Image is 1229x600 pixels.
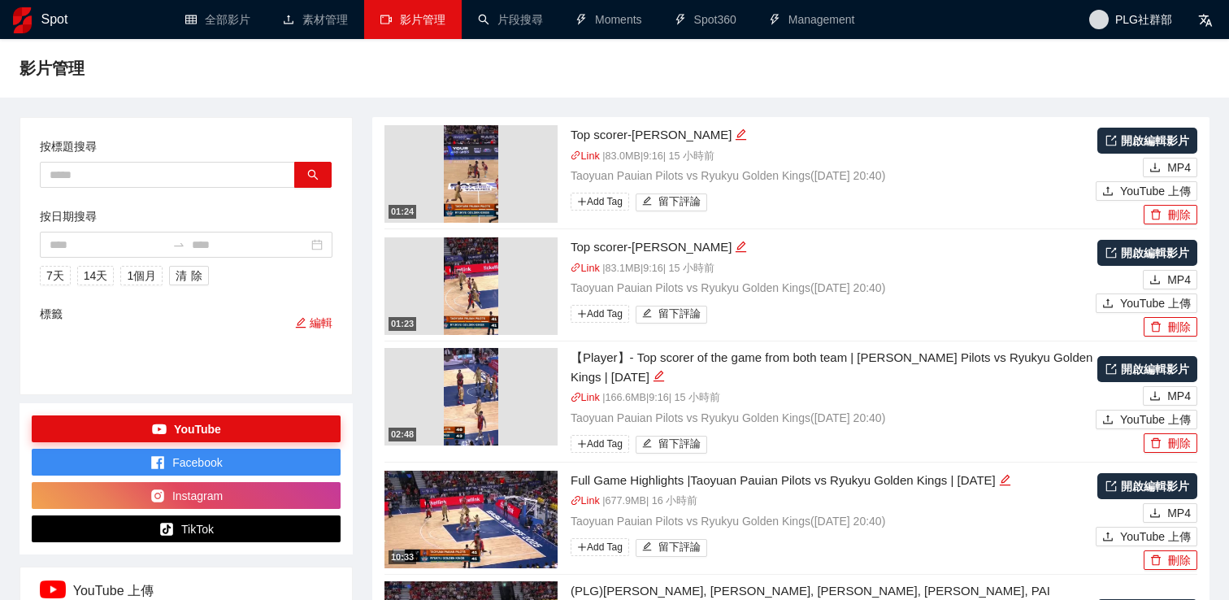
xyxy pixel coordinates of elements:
[571,237,1096,257] div: Top scorer-[PERSON_NAME]
[32,449,341,476] button: Facebook
[1102,531,1114,544] span: upload
[295,317,306,328] span: edit
[1144,205,1197,224] button: delete刪除
[46,267,53,285] span: 7
[999,471,1011,490] div: 編輯
[653,370,665,382] span: edit
[636,539,708,557] button: edit留下評論
[1144,433,1197,453] button: delete刪除
[1149,507,1161,520] span: download
[1120,528,1191,546] span: YouTube 上傳
[1150,321,1162,334] span: delete
[294,162,332,188] button: search
[735,128,747,141] span: edit
[1097,473,1197,499] a: 開啟編輯影片
[571,150,600,162] a: linkLink
[1150,209,1162,222] span: delete
[32,515,341,542] button: TikTok
[172,238,185,251] span: swap-right
[1102,414,1114,427] span: upload
[40,137,97,155] label: 按標題搜尋
[577,197,587,207] span: plus
[571,392,600,403] a: linkLink
[571,279,1096,297] p: Taoyuan Pauian Pilots vs Ryukyu Golden Kings ( [DATE] 20:40 )
[1167,159,1191,176] span: MP4
[571,149,1096,165] p: | 83.0 MB | 9:16 | 15 小時前
[571,495,581,506] span: link
[571,263,600,274] a: linkLink
[174,420,221,438] span: YouTube
[571,538,629,556] span: Add Tag
[120,266,163,285] button: 1個月
[295,316,332,329] a: 編輯
[577,309,587,319] span: plus
[444,125,499,223] img: 8e5036e9-66b5-479a-92e7-27685ff6fa52.jpg
[1144,317,1197,337] button: delete刪除
[1149,274,1161,287] span: download
[172,238,185,251] span: to
[32,482,341,509] button: Instagram
[571,261,1096,277] p: | 83.1 MB | 9:16 | 15 小時前
[571,493,1096,510] p: | 677.9 MB | 16 小時前
[40,580,66,598] img: ipTCn+eVMsQAAAAASUVORK5CYII=
[1096,181,1197,201] button: uploadYouTube 上傳
[636,306,708,324] button: edit留下評論
[1097,240,1197,266] a: 開啟編輯影片
[571,512,1096,530] p: Taoyuan Pauian Pilots vs Ryukyu Golden Kings ( [DATE] 20:40 )
[1105,480,1117,492] span: export
[444,348,499,446] img: f7cf1936-1cb3-4ffe-a99f-faadd6f34963.jpg
[172,487,223,505] span: Instagram
[389,205,416,219] div: 01:24
[636,193,708,211] button: edit留下評論
[172,454,222,472] span: Facebook
[675,13,736,26] a: thunderboltSpot360
[1096,293,1197,313] button: uploadYouTube 上傳
[999,474,1011,486] span: edit
[1143,270,1197,289] button: downloadMP4
[1105,363,1117,375] span: export
[1102,185,1114,198] span: upload
[577,542,587,552] span: plus
[40,266,71,285] button: 7天
[181,520,214,538] span: TikTok
[389,550,416,564] div: 10:33
[1143,503,1197,523] button: downloadMP4
[1096,410,1197,429] button: uploadYouTube 上傳
[735,241,747,253] span: edit
[84,267,97,285] span: 14
[1105,135,1117,146] span: export
[571,193,629,211] span: Add Tag
[1120,294,1191,312] span: YouTube 上傳
[642,308,653,320] span: edit
[1097,356,1197,382] a: 開啟編輯影片
[571,495,600,507] a: linkLink
[444,237,499,335] img: bfd10465-0dfe-4569-a811-91308801f53b.jpg
[1096,527,1197,546] button: uploadYouTube 上傳
[1105,247,1117,259] span: export
[642,438,653,450] span: edit
[77,266,115,285] button: 14天
[571,125,1096,145] div: Top scorer-[PERSON_NAME]
[1167,387,1191,405] span: MP4
[571,409,1096,427] p: Taoyuan Pauian Pilots vs Ryukyu Golden Kings ( [DATE] 20:40 )
[1150,554,1162,567] span: delete
[735,237,747,257] div: 編輯
[389,317,416,331] div: 01:23
[1167,504,1191,522] span: MP4
[283,13,348,26] a: upload素材管理
[642,541,653,554] span: edit
[577,439,587,449] span: plus
[1143,386,1197,406] button: downloadMP4
[571,392,581,402] span: link
[40,207,97,225] label: 按日期搜尋
[1097,128,1197,154] a: 開啟編輯影片
[735,125,747,145] div: 編輯
[571,471,1096,490] div: Full Game Highlights |Taoyuan Pauian Pilots vs Ryukyu Golden Kings | [DATE]
[1144,550,1197,570] button: delete刪除
[575,13,642,26] a: thunderboltMoments
[571,167,1096,185] p: Taoyuan Pauian Pilots vs Ryukyu Golden Kings ( [DATE] 20:40 )
[380,14,392,25] span: video-camera
[1167,271,1191,289] span: MP4
[1143,158,1197,177] button: downloadMP4
[384,471,558,568] img: c34bf372-5123-436a-bccc-30ff0d72fc56.jpg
